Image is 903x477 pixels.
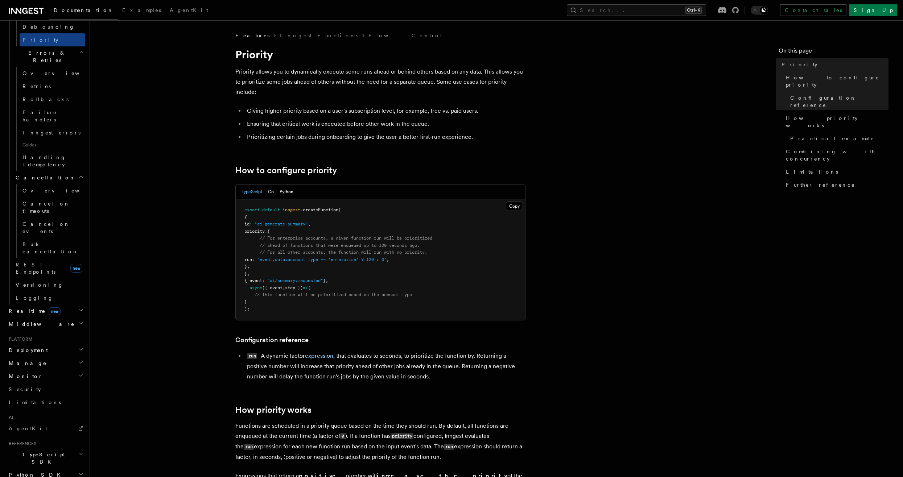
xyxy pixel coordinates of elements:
[22,37,58,43] span: Priority
[260,250,427,255] span: // For all other accounts, the function will run with no priority.
[235,405,312,415] a: How priority works
[22,24,75,30] span: Debouncing
[387,257,389,262] span: ,
[244,278,262,283] span: { event
[786,148,888,162] span: Combining with concurrency
[506,202,523,211] button: Copy
[6,373,43,380] span: Monitor
[257,257,387,262] span: "event.data.account_type == 'enterprise' ? 120 : 0"
[267,278,323,283] span: "ai/summary.requested"
[13,278,85,291] a: Versioning
[567,4,706,16] button: Search...Ctrl+K
[235,335,309,345] a: Configuration reference
[245,132,525,142] li: Prioritizing certain jobs during onboarding to give the user a better first-run experience.
[305,352,333,359] a: expression
[786,74,888,88] span: How to configure priority
[783,178,888,191] a: Further reference
[779,58,888,71] a: Priority
[779,46,888,58] h4: On this page
[13,174,75,181] span: Cancellation
[283,285,285,290] span: ,
[245,351,525,382] li: - A dynamic factor , that evaluates to seconds, to prioritize the function by. Returning a positi...
[20,20,85,33] a: Debouncing
[782,61,817,68] span: Priority
[323,278,326,283] span: }
[6,360,47,367] span: Manage
[244,215,247,220] span: {
[20,80,85,93] a: Retries
[22,241,78,254] span: Bulk cancellation
[165,2,213,20] a: AgentKit
[20,93,85,106] a: Rollbacks
[255,221,308,227] span: "ai-generate-summary"
[13,184,85,258] div: Cancellation
[20,106,85,126] a: Failure handlers
[6,347,48,354] span: Deployment
[783,112,888,132] a: How priority works
[6,320,75,328] span: Middleware
[255,292,412,297] span: // This function will be prioritized based on the account type
[16,282,63,288] span: Versioning
[244,444,254,450] code: run
[13,291,85,304] a: Logging
[20,151,85,171] a: Handling idempotency
[6,357,85,370] button: Manage
[22,130,81,136] span: Inngest errors
[13,258,85,278] a: REST Endpointsnew
[780,4,846,16] a: Contact sales
[16,262,55,275] span: REST Endpoints
[242,184,262,199] button: TypeScript
[245,106,525,116] li: Giving higher priority based on a user's subscription level, for example, free vs. paid users.
[787,91,888,112] a: Configuration reference
[235,32,269,39] span: Features
[391,433,413,439] code: priority
[6,370,85,383] button: Monitor
[326,278,328,283] span: ,
[245,119,525,129] li: Ensuring that critical work is executed before other work in the queue.
[6,344,85,357] button: Deployment
[262,207,280,212] span: default
[6,307,61,315] span: Realtime
[244,271,247,276] span: }
[20,126,85,139] a: Inngest errors
[9,426,47,431] span: AgentKit
[20,217,85,238] a: Cancel on events
[235,421,525,462] p: Functions are scheduled in a priority queue based on the time they should run. By default, all fu...
[235,165,337,175] a: How to configure priority
[6,448,85,468] button: TypeScript SDK
[444,444,454,450] code: run
[268,184,274,199] button: Go
[786,115,888,129] span: How priority works
[6,383,85,396] a: Security
[20,238,85,258] a: Bulk cancellation
[20,197,85,217] a: Cancel on timeouts
[244,299,247,304] span: }
[265,229,267,234] span: :
[244,207,260,212] span: export
[13,46,85,67] button: Errors & Retries
[22,201,70,214] span: Cancel on timeouts
[849,4,897,16] a: Sign Up
[6,451,78,465] span: TypeScript SDK
[368,32,443,39] a: Flow Control
[244,257,252,262] span: run
[6,441,36,447] span: References
[13,67,85,171] div: Errors & Retries
[6,422,85,435] a: AgentKit
[22,109,57,123] span: Failure handlers
[786,181,855,188] span: Further reference
[54,7,114,13] span: Documentation
[790,135,874,142] span: Practical example
[783,165,888,178] a: Limitations
[751,6,768,14] button: Toggle dark mode
[340,433,345,439] code: 0
[790,94,888,109] span: Configuration reference
[308,285,310,290] span: {
[70,264,82,273] span: new
[303,285,308,290] span: =>
[13,171,85,184] button: Cancellation
[235,48,525,61] h1: Priority
[250,221,252,227] span: :
[267,229,270,234] span: {
[9,386,41,392] span: Security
